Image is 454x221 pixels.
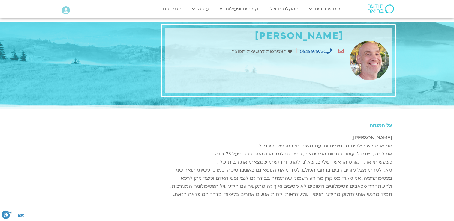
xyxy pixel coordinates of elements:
h5: על המנחה [165,122,392,128]
h1: [PERSON_NAME] [168,31,344,42]
div: אני אבא לשני ילדים מקסימים וחי עם משפחתי בחרשים שבגליל. [165,142,392,150]
a: 0545695930 [300,48,332,55]
a: קורסים ופעילות [217,3,261,15]
a: לוח שידורים [306,3,343,15]
div: מאז למדתי אצל מורים רבים ברחבי העולם, למדתי את הנושא גם באוניברסיטה וכמו כן עשיתי תואר שני בפסיכו... [165,166,392,190]
div: אני לומד, מתרגל ועוסק בתחום המדיטציה, המיינדפולנס והבודהיזם כבר מעל 25 שנה. [165,150,392,158]
a: ההקלטות שלי [266,3,302,15]
a: תמכו בנו [160,3,185,15]
div: כשעשיתי את הקורס הראשון שלי בנושא 'נדלקתי' והרגשתי שמצאתי את הבית שלי. [165,158,392,166]
div: [PERSON_NAME], [165,134,392,142]
a: עזרה [189,3,212,15]
a: הצטרפות לרשימת תפוצה [231,48,293,56]
span: הצטרפות לרשימת תפוצה [231,48,288,56]
div: תמיד מרגש אותי לחלוק מהידע והניסיון שלי, לראות וללוות אנשים אחרים בלימוד ובדרך המופלאה הזאת. [165,190,392,199]
img: תודעה בריאה [368,4,394,13]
